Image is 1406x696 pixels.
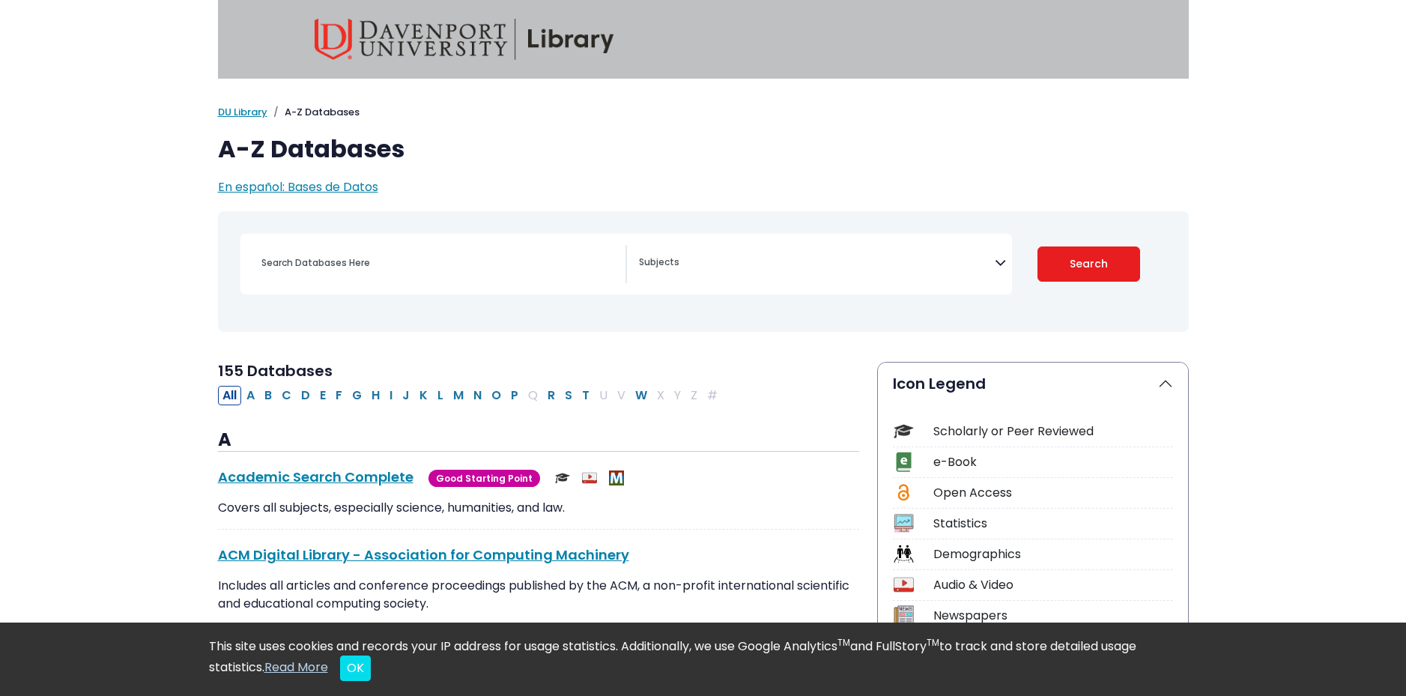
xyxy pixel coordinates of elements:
div: Demographics [933,545,1173,563]
a: Academic Search Complete [218,467,413,486]
img: Icon Statistics [894,513,914,533]
img: Icon Audio & Video [894,575,914,595]
button: Filter Results A [242,386,259,405]
button: Filter Results L [433,386,448,405]
button: Submit for Search Results [1037,246,1140,282]
button: Close [340,656,371,681]
button: Filter Results J [398,386,414,405]
div: Statistics [933,515,1173,533]
button: Filter Results F [331,386,347,405]
button: Filter Results E [315,386,330,405]
h1: A-Z Databases [218,135,1189,163]
button: Filter Results B [260,386,276,405]
img: Icon e-Book [894,452,914,472]
button: Filter Results N [469,386,486,405]
button: Icon Legend [878,363,1188,405]
img: Icon Newspapers [894,605,914,626]
img: Audio & Video [582,470,597,485]
a: ACM Digital Library - Association for Computing Machinery [218,545,629,564]
a: Read More [264,659,328,676]
div: Open Access [933,484,1173,502]
p: Covers all subjects, especially science, humanities, and law. [218,499,859,517]
img: Scholarly or Peer Reviewed [555,470,570,485]
span: Good Starting Point [428,470,540,487]
div: Newspapers [933,607,1173,625]
img: Icon Demographics [894,544,914,564]
button: Filter Results T [578,386,594,405]
img: Davenport University Library [315,19,614,60]
div: Alpha-list to filter by first letter of database name [218,386,724,403]
nav: Search filters [218,211,1189,332]
button: Filter Results C [277,386,296,405]
a: En español: Bases de Datos [218,178,378,196]
div: This site uses cookies and records your IP address for usage statistics. Additionally, we use Goo... [209,638,1198,681]
span: 155 Databases [218,360,333,381]
button: Filter Results O [487,386,506,405]
button: Filter Results I [385,386,397,405]
button: Filter Results S [560,386,577,405]
button: Filter Results P [506,386,523,405]
img: Icon Scholarly or Peer Reviewed [894,421,914,441]
nav: breadcrumb [218,105,1189,120]
div: Scholarly or Peer Reviewed [933,423,1173,441]
button: Filter Results W [631,386,652,405]
div: e-Book [933,453,1173,471]
sup: TM [927,636,939,649]
button: Filter Results D [297,386,315,405]
button: Filter Results M [449,386,468,405]
img: Icon Open Access [894,482,913,503]
li: A-Z Databases [267,105,360,120]
button: All [218,386,241,405]
button: Filter Results R [543,386,560,405]
button: Filter Results G [348,386,366,405]
sup: TM [837,636,850,649]
div: Audio & Video [933,576,1173,594]
p: Includes all articles and conference proceedings published by the ACM, a non-profit international... [218,577,859,631]
a: DU Library [218,105,267,119]
input: Search database by title or keyword [252,252,625,273]
h3: A [218,429,859,452]
button: Filter Results K [415,386,432,405]
img: MeL (Michigan electronic Library) [609,470,624,485]
button: Filter Results H [367,386,384,405]
textarea: Search [639,258,995,270]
